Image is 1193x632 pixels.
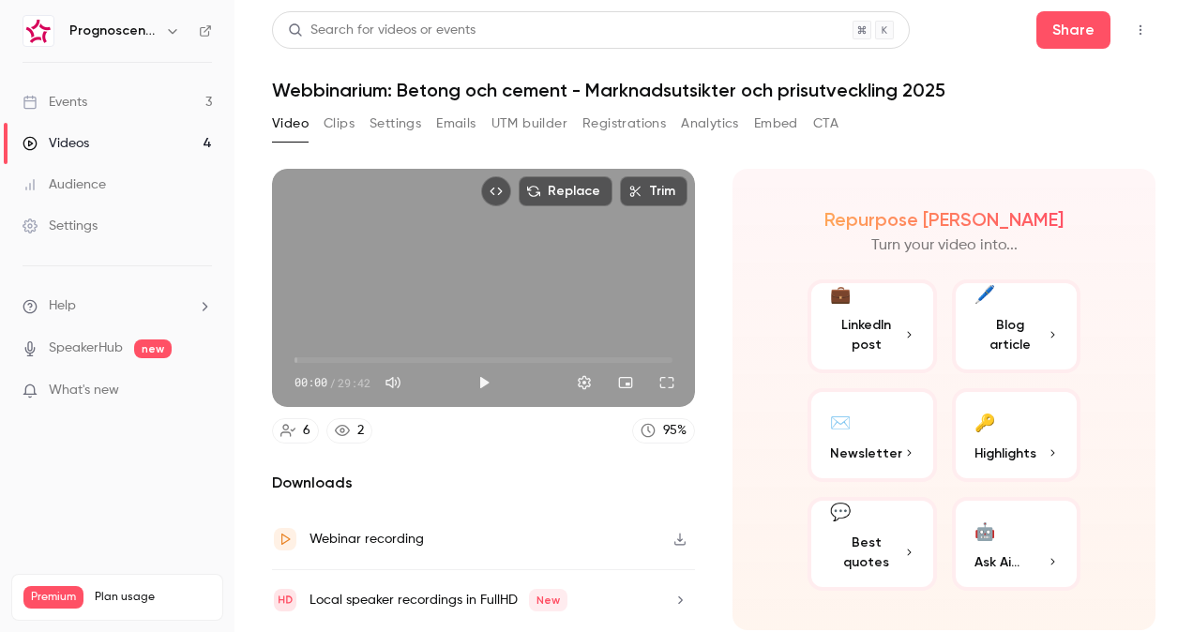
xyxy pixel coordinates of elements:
[663,421,687,441] div: 95 %
[303,421,310,441] div: 6
[754,109,798,139] button: Embed
[952,388,1081,482] button: 🔑Highlights
[830,315,903,354] span: LinkedIn post
[272,472,695,494] h2: Downloads
[632,418,695,444] a: 95%
[830,444,902,463] span: Newsletter
[465,364,503,401] button: Play
[134,339,172,358] span: new
[294,374,370,391] div: 00:00
[436,109,476,139] button: Emails
[830,282,851,308] div: 💼
[830,533,903,572] span: Best quotes
[189,383,212,399] iframe: Noticeable Trigger
[974,315,1048,354] span: Blog article
[620,176,687,206] button: Trim
[830,500,851,525] div: 💬
[23,217,98,235] div: Settings
[374,364,412,401] button: Mute
[808,497,937,591] button: 💬Best quotes
[974,407,995,436] div: 🔑
[23,16,53,46] img: Prognoscentret | Powered by Hubexo
[370,109,421,139] button: Settings
[871,234,1018,257] p: Turn your video into...
[566,364,603,401] button: Settings
[272,109,309,139] button: Video
[23,134,89,153] div: Videos
[974,552,1019,572] span: Ask Ai...
[974,516,995,545] div: 🤖
[357,421,364,441] div: 2
[824,208,1064,231] h2: Repurpose [PERSON_NAME]
[49,296,76,316] span: Help
[830,407,851,436] div: ✉️
[813,109,838,139] button: CTA
[491,109,567,139] button: UTM builder
[338,374,370,391] span: 29:42
[1125,15,1155,45] button: Top Bar Actions
[607,364,644,401] button: Turn on miniplayer
[69,22,158,40] h6: Prognoscentret | Powered by Hubexo
[49,381,119,400] span: What's new
[974,444,1036,463] span: Highlights
[648,364,686,401] button: Full screen
[288,21,476,40] div: Search for videos or events
[310,528,424,550] div: Webinar recording
[808,279,937,373] button: 💼LinkedIn post
[49,339,123,358] a: SpeakerHub
[324,109,355,139] button: Clips
[519,176,612,206] button: Replace
[23,175,106,194] div: Audience
[952,497,1081,591] button: 🤖Ask Ai...
[329,374,336,391] span: /
[1036,11,1110,49] button: Share
[529,589,567,611] span: New
[272,418,319,444] a: 6
[481,176,511,206] button: Embed video
[23,296,212,316] li: help-dropdown-opener
[95,590,211,605] span: Plan usage
[310,589,567,611] div: Local speaker recordings in FullHD
[326,418,372,444] a: 2
[681,109,739,139] button: Analytics
[23,93,87,112] div: Events
[272,79,1155,101] h1: Webbinarium: Betong och cement - Marknadsutsikter och prisutveckling 2025
[294,374,327,391] span: 00:00
[952,279,1081,373] button: 🖊️Blog article
[974,282,995,308] div: 🖊️
[582,109,666,139] button: Registrations
[23,586,83,609] span: Premium
[808,388,937,482] button: ✉️Newsletter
